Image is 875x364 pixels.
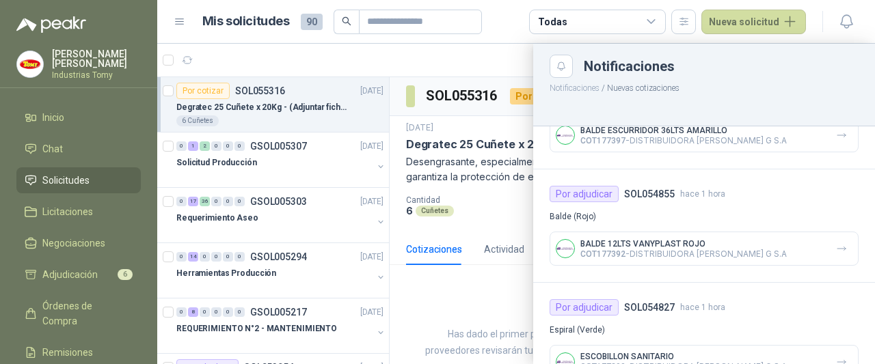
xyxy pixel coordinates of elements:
span: Chat [42,141,63,156]
a: Negociaciones [16,230,141,256]
h1: Mis solicitudes [202,12,290,31]
span: hace 1 hora [680,301,725,314]
div: Todas [538,14,567,29]
a: Licitaciones [16,199,141,225]
span: 90 [301,14,323,30]
div: Por adjudicar [550,299,619,316]
p: ESCOBILLON SANITARIO [580,352,787,361]
img: Company Logo [556,126,574,144]
a: Solicitudes [16,167,141,193]
h4: SOL054827 [624,300,675,315]
h4: SOL054855 [624,186,675,201]
p: [PERSON_NAME] [PERSON_NAME] [52,49,141,68]
span: Solicitudes [42,173,90,188]
p: - DISTRIBUIDORA [PERSON_NAME] G S.A [580,135,787,145]
span: Licitaciones [42,204,93,219]
p: BALDE 12LTS VANYPLAST ROJO [580,239,787,249]
div: Por adjudicar [550,186,619,202]
span: Órdenes de Compra [42,298,128,328]
span: 6 [118,269,133,280]
a: Adjudicación6 [16,262,141,288]
a: Chat [16,136,141,162]
span: hace 1 hora [680,188,725,201]
p: Balde (Rojo) [550,210,859,223]
img: Logo peakr [16,16,86,33]
span: search [342,16,351,26]
p: Industrias Tomy [52,71,141,79]
span: Negociaciones [42,236,105,251]
p: Espiral (Verde) [550,324,859,337]
span: COT177392 [580,249,625,259]
button: Nueva solicitud [701,10,806,34]
img: Company Logo [17,51,43,77]
span: Inicio [42,110,64,125]
p: / Nuevas cotizaciones [533,78,875,95]
div: Notificaciones [584,59,859,73]
span: COT177397 [580,136,625,145]
button: Notificaciones [550,83,600,93]
span: Adjudicación [42,267,98,282]
p: BALDE ESCURRIDOR 36LTS AMARILLO [580,126,787,135]
span: Remisiones [42,345,93,360]
a: Órdenes de Compra [16,293,141,334]
p: - DISTRIBUIDORA [PERSON_NAME] G S.A [580,249,787,259]
img: Company Logo [556,240,574,257]
button: Close [550,55,573,78]
a: Inicio [16,104,141,130]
